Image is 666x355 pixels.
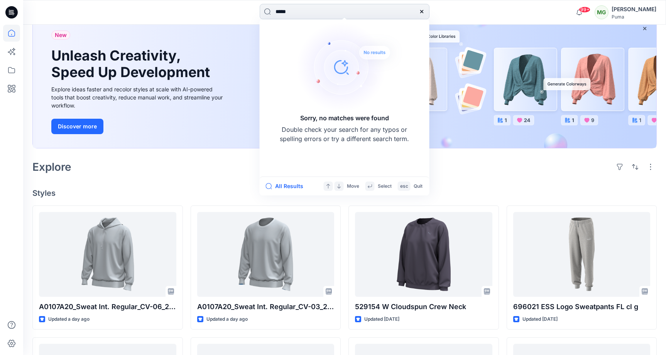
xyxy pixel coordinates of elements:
h1: Unleash Creativity, Speed Up Development [51,47,213,81]
p: Updated [DATE] [522,315,558,323]
h4: Styles [32,188,657,198]
p: 696021 ESS Logo Sweatpants FL cl g [513,301,651,312]
button: Discover more [51,119,103,134]
a: Discover more [51,119,225,134]
img: Sorry, no matches were found [297,21,405,113]
div: Puma [612,14,656,20]
p: Select [378,182,392,190]
p: esc [400,182,408,190]
p: Updated [DATE] [364,315,399,323]
h5: Sorry, no matches were found [300,113,389,123]
div: [PERSON_NAME] [612,5,656,14]
p: Quit [414,182,423,190]
p: Move [347,182,359,190]
div: MG [595,5,609,19]
a: 696021 ESS Logo Sweatpants FL cl g [513,212,651,297]
p: A0107A20_Sweat Int. Regular_CV-03_20250918 [197,301,335,312]
p: Updated a day ago [48,315,90,323]
button: All Results [266,182,308,191]
p: Double check your search for any typos or spelling errors or try a different search term. [279,125,410,143]
p: Updated a day ago [206,315,248,323]
a: A0107A20_Sweat Int. Regular_CV-03_20250918 [197,212,335,297]
p: A0107A20_Sweat Int. Regular_CV-06_20250918 [39,301,176,312]
span: New [55,30,67,40]
a: A0107A20_Sweat Int. Regular_CV-06_20250918 [39,212,176,297]
h2: Explore [32,161,71,173]
div: Explore ideas faster and recolor styles at scale with AI-powered tools that boost creativity, red... [51,85,225,109]
a: 529154 W Cloudspun Crew Neck [355,212,492,297]
p: 529154 W Cloudspun Crew Neck [355,301,492,312]
span: 99+ [579,7,590,13]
